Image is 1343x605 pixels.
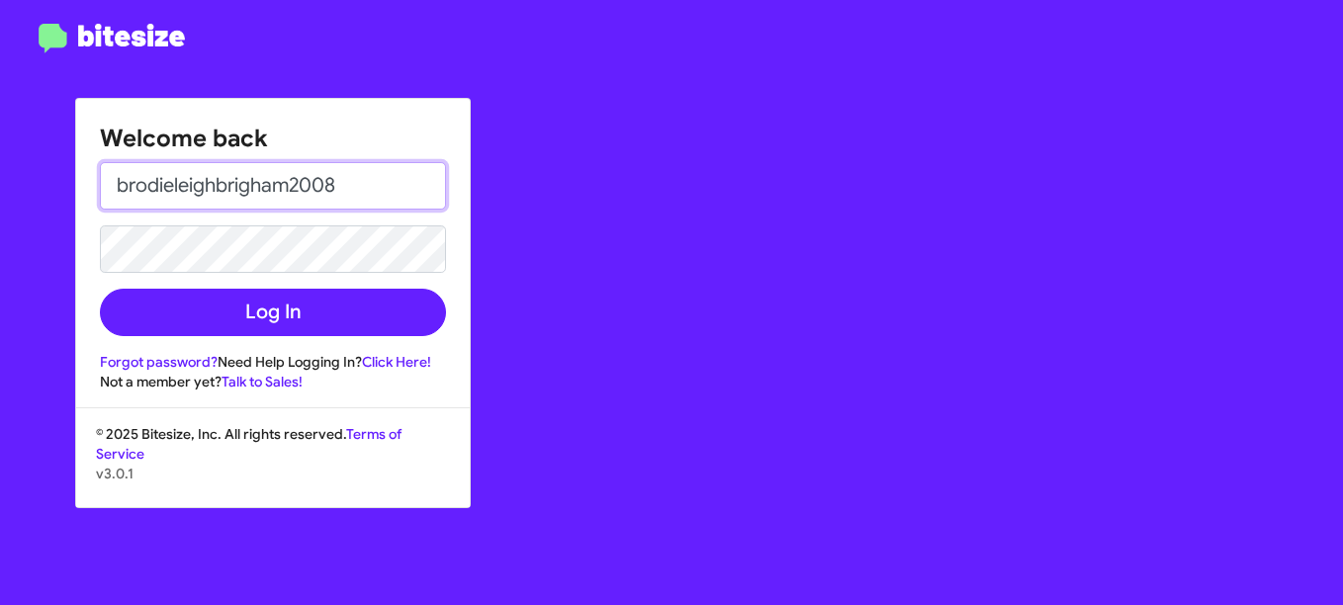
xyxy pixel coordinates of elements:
[100,372,446,391] div: Not a member yet?
[222,373,303,390] a: Talk to Sales!
[100,352,446,372] div: Need Help Logging In?
[100,353,218,371] a: Forgot password?
[362,353,431,371] a: Click Here!
[100,289,446,336] button: Log In
[96,464,450,483] p: v3.0.1
[96,425,402,463] a: Terms of Service
[100,162,446,210] input: Email address
[100,123,446,154] h1: Welcome back
[76,424,470,507] div: © 2025 Bitesize, Inc. All rights reserved.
